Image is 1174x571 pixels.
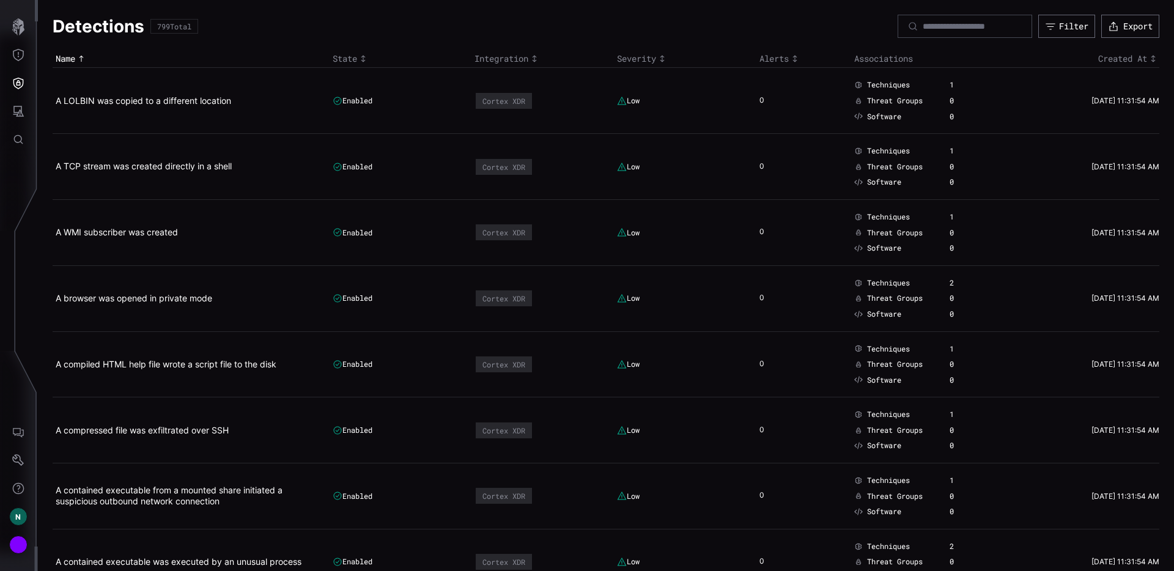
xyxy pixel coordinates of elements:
[950,177,988,187] div: 0
[56,359,276,369] a: A compiled HTML help file wrote a script file to the disk
[867,112,901,122] span: Software
[867,557,923,567] span: Threat Groups
[56,95,231,106] a: A LOLBIN was copied to a different location
[333,425,372,435] div: Enabled
[1091,162,1159,171] time: [DATE] 11:31:54 AM
[759,359,778,370] div: 0
[1038,15,1095,38] button: Filter
[867,441,901,451] span: Software
[950,476,988,485] div: 1
[482,294,525,303] div: Cortex XDR
[950,410,988,419] div: 1
[950,492,988,501] div: 0
[759,425,778,436] div: 0
[333,227,372,237] div: Enabled
[867,410,910,419] span: Techniques
[482,228,525,237] div: Cortex XDR
[482,426,525,435] div: Cortex XDR
[867,359,923,369] span: Threat Groups
[950,228,988,238] div: 0
[474,53,611,64] div: Toggle sort direction
[851,50,1017,68] th: Associations
[867,507,901,517] span: Software
[950,212,988,222] div: 1
[867,96,923,106] span: Threat Groups
[56,556,301,567] a: A contained executable was executed by an unusual process
[482,492,525,500] div: Cortex XDR
[759,53,848,64] div: Toggle sort direction
[1091,96,1159,105] time: [DATE] 11:31:54 AM
[867,425,923,435] span: Threat Groups
[56,161,232,171] a: A TCP stream was created directly in a shell
[617,425,640,435] div: Low
[867,375,901,385] span: Software
[1091,557,1159,566] time: [DATE] 11:31:54 AM
[950,557,988,567] div: 0
[1,503,36,531] button: N
[867,542,910,551] span: Techniques
[867,344,910,354] span: Techniques
[950,425,988,435] div: 0
[867,492,923,501] span: Threat Groups
[617,293,640,303] div: Low
[1091,425,1159,435] time: [DATE] 11:31:54 AM
[950,112,988,122] div: 0
[950,162,988,172] div: 0
[482,97,525,105] div: Cortex XDR
[759,490,778,501] div: 0
[56,485,282,506] a: A contained executable from a mounted share initiated a suspicious outbound network connection
[950,96,988,106] div: 0
[867,146,910,156] span: Techniques
[333,162,372,172] div: Enabled
[950,542,988,551] div: 2
[333,96,372,106] div: Enabled
[950,359,988,369] div: 0
[950,441,988,451] div: 0
[759,556,778,567] div: 0
[1020,53,1159,64] div: Toggle sort direction
[1091,359,1159,369] time: [DATE] 11:31:54 AM
[617,162,640,172] div: Low
[333,557,372,567] div: Enabled
[950,243,988,253] div: 0
[56,425,229,435] a: A compressed file was exfiltrated over SSH
[867,243,901,253] span: Software
[867,162,923,172] span: Threat Groups
[157,23,191,30] div: 799 Total
[617,557,640,567] div: Low
[15,510,21,523] span: N
[482,558,525,566] div: Cortex XDR
[617,96,640,106] div: Low
[867,476,910,485] span: Techniques
[56,293,212,303] a: A browser was opened in private mode
[867,293,923,303] span: Threat Groups
[950,80,988,90] div: 1
[950,146,988,156] div: 1
[950,309,988,319] div: 0
[759,227,778,238] div: 0
[867,212,910,222] span: Techniques
[759,293,778,304] div: 0
[950,507,988,517] div: 0
[867,80,910,90] span: Techniques
[1101,15,1159,38] button: Export
[1091,228,1159,237] time: [DATE] 11:31:54 AM
[950,278,988,288] div: 2
[867,228,923,238] span: Threat Groups
[333,293,372,303] div: Enabled
[617,359,640,369] div: Low
[617,227,640,237] div: Low
[950,293,988,303] div: 0
[867,309,901,319] span: Software
[56,53,327,64] div: Toggle sort direction
[333,491,372,501] div: Enabled
[759,95,778,106] div: 0
[950,375,988,385] div: 0
[333,359,372,369] div: Enabled
[867,278,910,288] span: Techniques
[617,53,753,64] div: Toggle sort direction
[53,15,144,37] h1: Detections
[56,227,178,237] a: A WMI subscriber was created
[950,344,988,354] div: 1
[1059,21,1088,32] div: Filter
